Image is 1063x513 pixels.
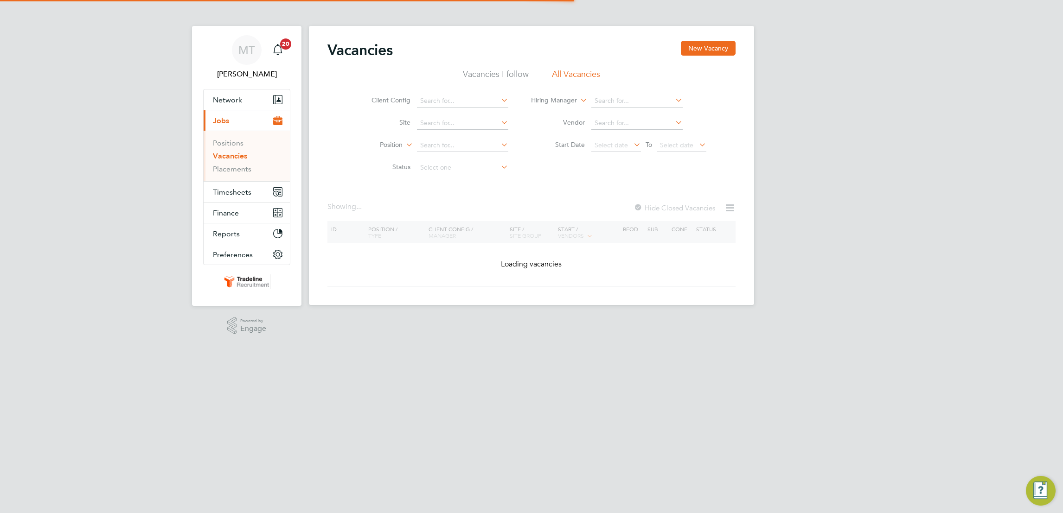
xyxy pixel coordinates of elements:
input: Search for... [591,117,683,130]
h2: Vacancies [327,41,393,59]
nav: Main navigation [192,26,301,306]
input: Search for... [417,139,508,152]
a: Go to home page [203,274,290,289]
input: Search for... [417,117,508,130]
input: Select one [417,161,508,174]
img: tradelinerecruitment-logo-retina.png [223,274,271,289]
label: Start Date [531,140,585,149]
button: Network [204,89,290,110]
button: Timesheets [204,182,290,202]
button: Preferences [204,244,290,265]
button: New Vacancy [681,41,736,56]
a: Positions [213,139,243,147]
button: Jobs [204,110,290,131]
span: ... [356,202,362,211]
div: Showing [327,202,364,212]
label: Vendor [531,118,585,127]
span: Select date [595,141,628,149]
li: Vacancies I follow [463,69,529,85]
button: Engage Resource Center [1026,476,1056,506]
span: Network [213,95,242,104]
div: Jobs [204,131,290,181]
span: Jobs [213,116,229,125]
span: Powered by [240,317,266,325]
span: Engage [240,325,266,333]
a: Placements [213,165,251,173]
label: Hide Closed Vacancies [634,203,715,212]
label: Hiring Manager [524,96,577,105]
span: Timesheets [213,188,251,196]
span: MT [238,44,255,56]
label: Status [357,163,410,171]
a: Powered byEngage [227,317,267,335]
label: Site [357,118,410,127]
a: MT[PERSON_NAME] [203,35,290,80]
input: Search for... [591,95,683,108]
span: Finance [213,209,239,217]
a: Vacancies [213,152,247,160]
span: Reports [213,229,240,238]
button: Reports [204,223,290,244]
input: Search for... [417,95,508,108]
label: Client Config [357,96,410,104]
span: Marina Takkou [203,69,290,80]
span: Select date [660,141,693,149]
span: To [643,139,655,151]
a: 20 [269,35,287,65]
span: 20 [280,38,291,50]
label: Position [349,140,403,150]
li: All Vacancies [552,69,600,85]
button: Finance [204,203,290,223]
span: Preferences [213,250,253,259]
